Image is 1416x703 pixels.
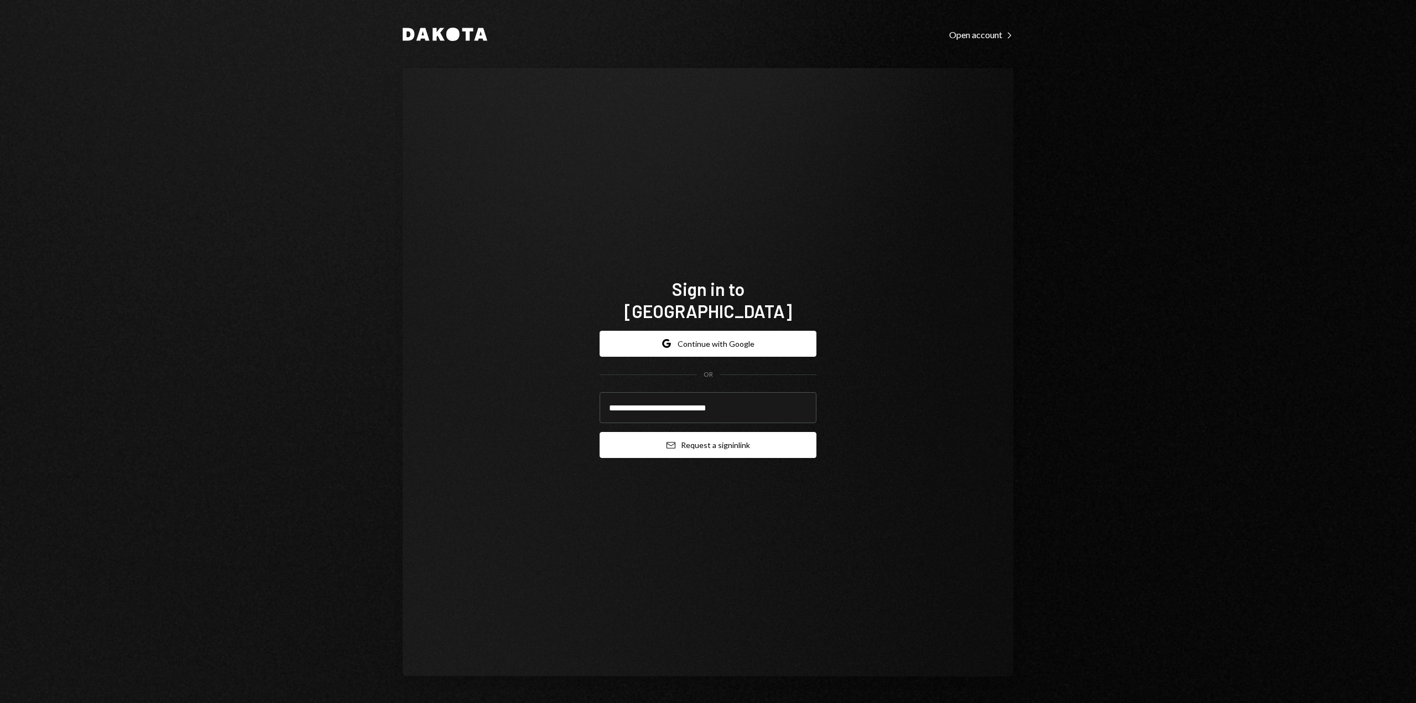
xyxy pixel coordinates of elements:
button: Request a signinlink [600,432,816,458]
h1: Sign in to [GEOGRAPHIC_DATA] [600,278,816,322]
div: Open account [949,29,1013,40]
button: Continue with Google [600,331,816,357]
a: Open account [949,28,1013,40]
div: OR [704,370,713,379]
keeper-lock: Open Keeper Popup [794,401,808,414]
